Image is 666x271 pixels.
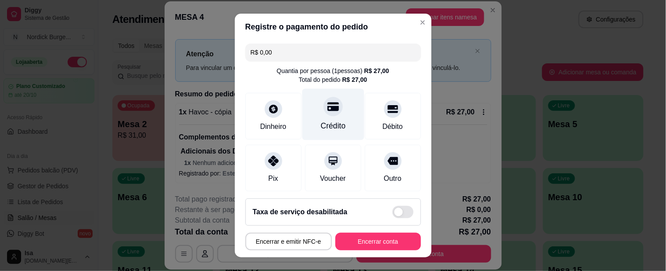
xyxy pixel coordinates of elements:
[342,75,367,84] div: R$ 27,00
[235,14,432,40] header: Registre o pagamento do pedido
[335,233,421,250] button: Encerrar conta
[320,173,346,184] div: Voucher
[299,75,367,84] div: Total do pedido
[364,66,389,75] div: R$ 27,00
[251,44,416,61] input: Ex.: hambúrguer de cordeiro
[268,173,278,184] div: Pix
[382,121,403,132] div: Débito
[384,173,401,184] div: Outro
[277,66,389,75] div: Quantia por pessoa ( 1 pessoas)
[416,15,430,29] button: Close
[245,233,332,250] button: Encerrar e emitir NFC-e
[320,120,346,132] div: Crédito
[260,121,287,132] div: Dinheiro
[253,207,348,217] h2: Taxa de serviço desabilitada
